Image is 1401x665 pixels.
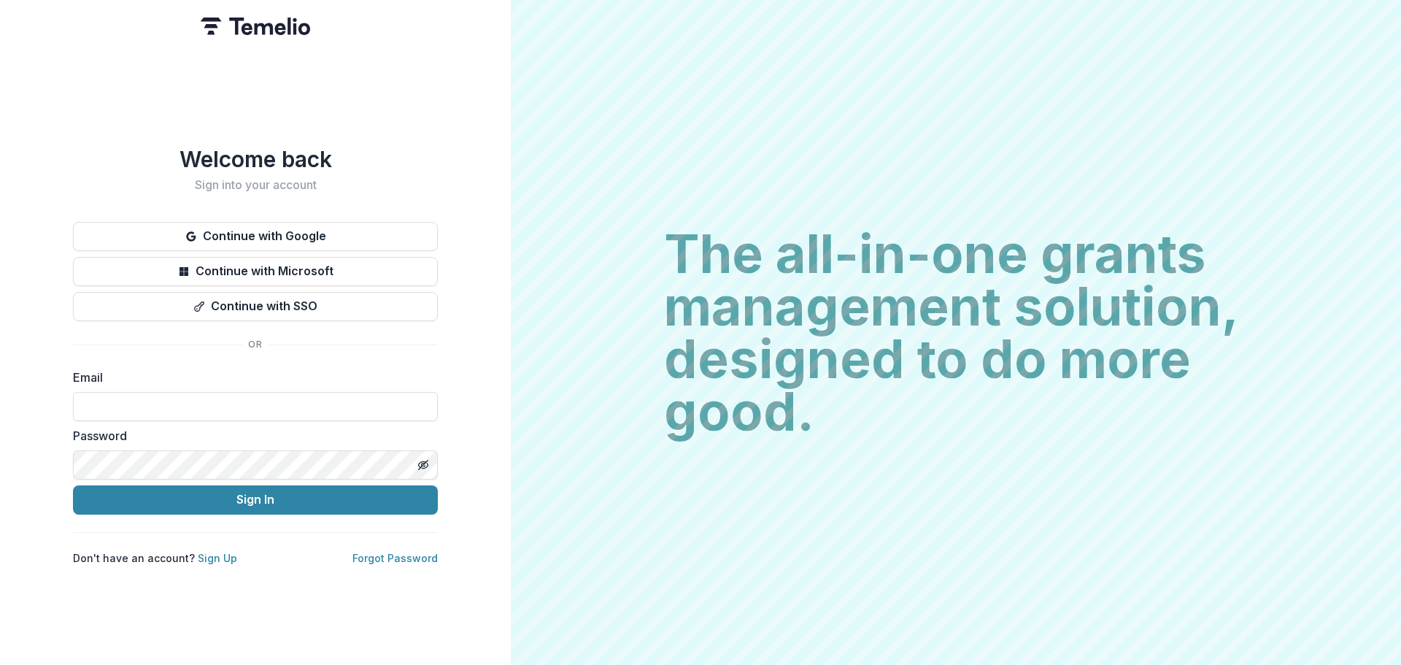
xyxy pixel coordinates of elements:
button: Continue with Google [73,222,438,251]
h1: Welcome back [73,146,438,172]
a: Sign Up [198,552,237,564]
button: Sign In [73,485,438,515]
label: Password [73,427,429,445]
a: Forgot Password [352,552,438,564]
label: Email [73,369,429,386]
button: Continue with Microsoft [73,257,438,286]
p: Don't have an account? [73,550,237,566]
h2: Sign into your account [73,178,438,192]
button: Toggle password visibility [412,453,435,477]
button: Continue with SSO [73,292,438,321]
img: Temelio [201,18,310,35]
